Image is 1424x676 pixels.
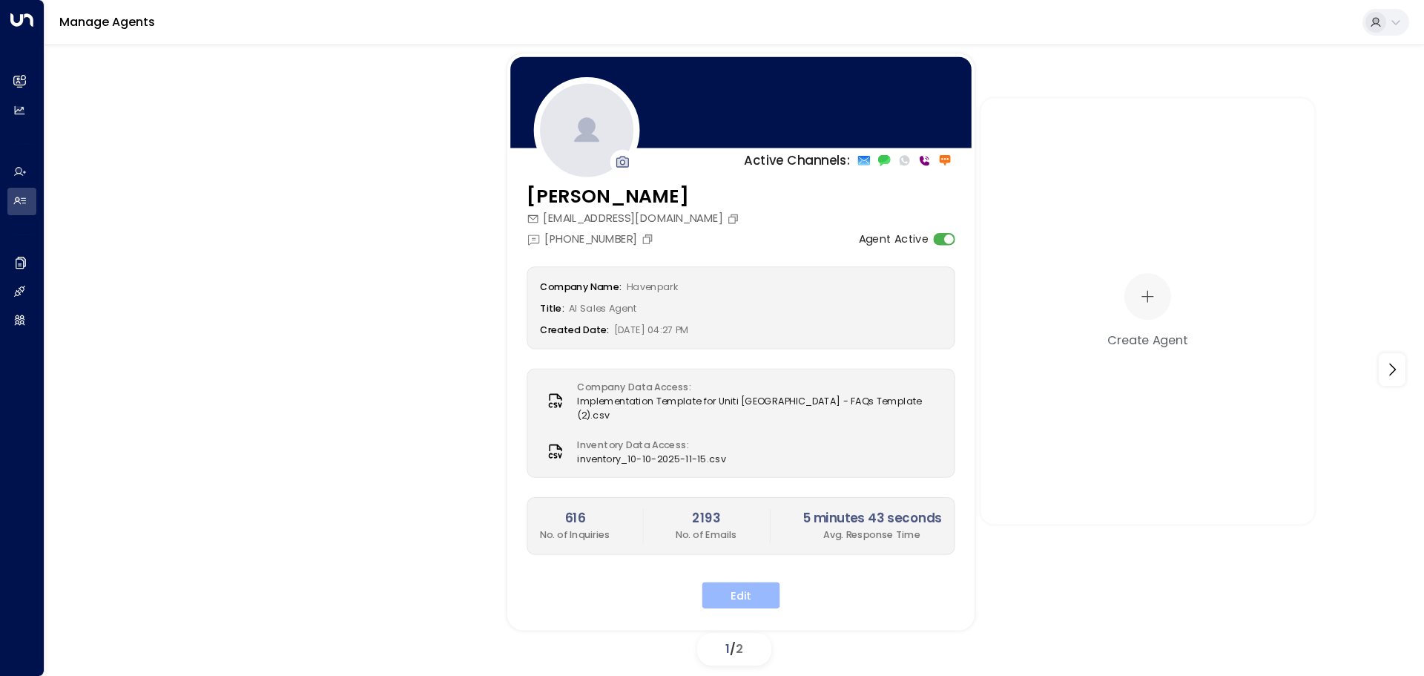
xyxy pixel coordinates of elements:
[614,324,688,337] span: [DATE] 04:27 PM
[569,301,636,315] span: AI Sales Agent
[802,528,942,542] p: Avg. Response Time
[725,640,730,657] span: 1
[540,528,610,542] p: No. of Inquiries
[736,640,743,657] span: 2
[578,438,719,452] label: Inventory Data Access:
[578,380,934,394] label: Company Data Access:
[540,301,564,315] label: Title:
[702,582,780,608] button: Edit
[697,633,771,666] div: /
[676,528,736,542] p: No. of Emails
[540,509,610,528] h2: 616
[527,211,743,227] div: [EMAIL_ADDRESS][DOMAIN_NAME]
[1107,331,1187,349] div: Create Agent
[642,232,658,245] button: Copy
[859,231,929,247] label: Agent Active
[627,280,678,293] span: Havenpark
[59,13,155,30] a: Manage Agents
[527,231,657,247] div: [PHONE_NUMBER]
[676,509,736,528] h2: 2193
[527,183,743,211] h3: [PERSON_NAME]
[727,212,743,225] button: Copy
[578,452,727,466] span: inventory_10-10-2025-11-15.csv
[578,394,942,422] span: Implementation Template for Uniti [GEOGRAPHIC_DATA] - FAQs Template (2).csv
[802,509,942,528] h2: 5 minutes 43 seconds
[540,280,622,293] label: Company Name:
[540,324,609,337] label: Created Date:
[744,151,850,170] p: Active Channels:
